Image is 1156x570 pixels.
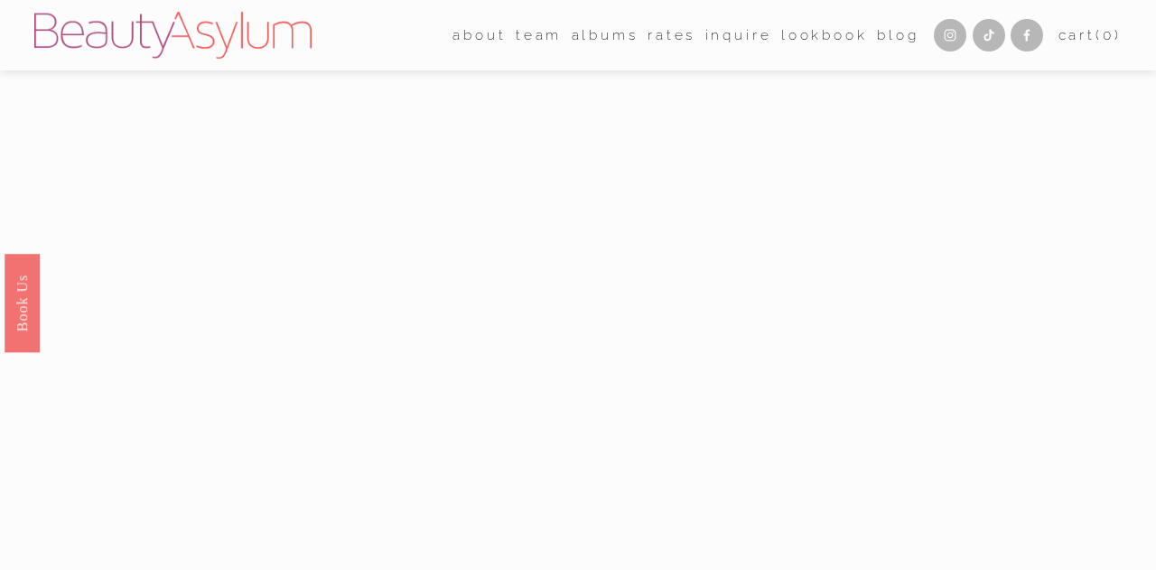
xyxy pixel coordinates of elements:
a: Book Us [5,253,40,351]
a: Lookbook [781,21,868,49]
a: folder dropdown [516,21,562,49]
span: 0 [1103,26,1114,43]
span: about [452,23,506,48]
a: Facebook [1011,19,1043,51]
a: Blog [877,21,918,49]
a: TikTok [973,19,1005,51]
a: folder dropdown [452,21,506,49]
a: Instagram [934,19,966,51]
span: team [516,23,562,48]
a: albums [572,21,639,49]
span: ( ) [1095,26,1122,43]
img: Beauty Asylum | Bridal Hair &amp; Makeup Charlotte &amp; Atlanta [34,12,312,59]
a: 0 items in cart [1058,23,1122,48]
a: Inquire [705,21,772,49]
a: Rates [648,21,695,49]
